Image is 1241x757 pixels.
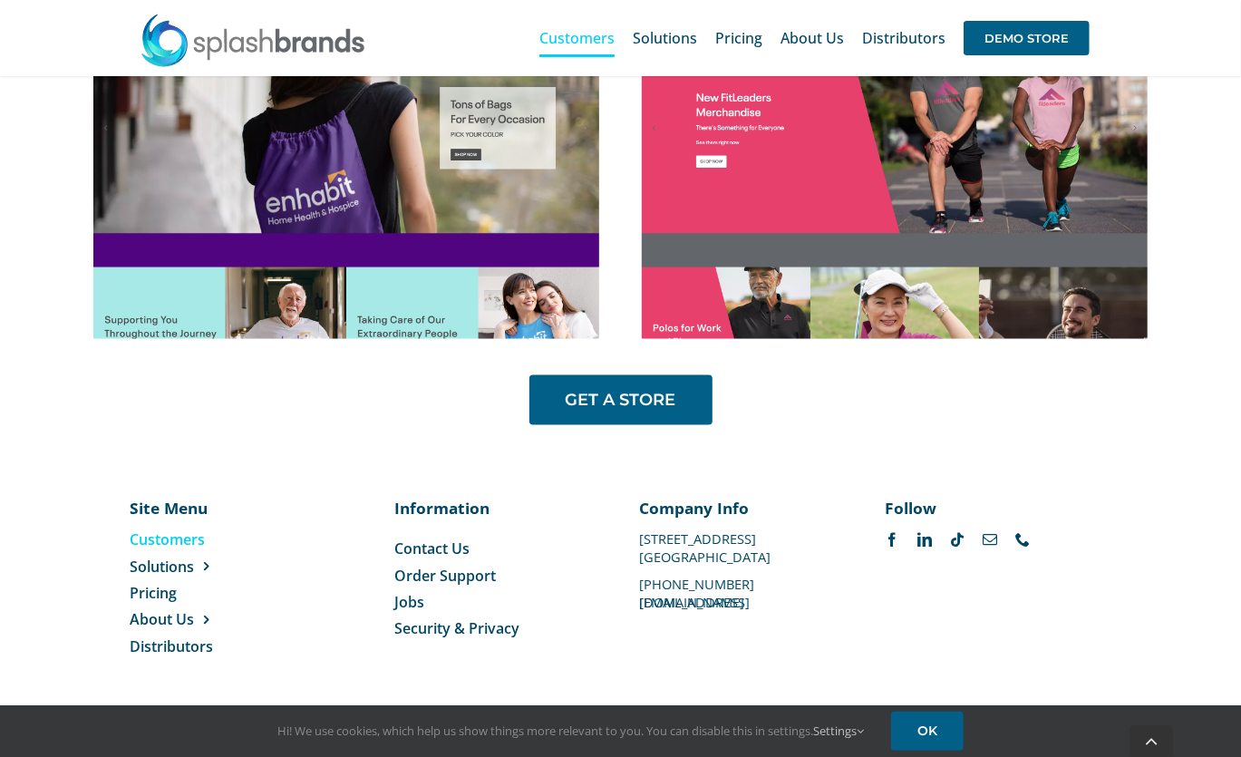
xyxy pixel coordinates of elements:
[130,637,213,657] span: Distributors
[394,498,602,519] p: Information
[862,31,945,45] span: Distributors
[130,530,262,657] nav: Menu
[394,567,602,587] a: Order Support
[130,610,194,630] span: About Us
[1015,533,1030,548] a: phone
[539,9,1090,67] nav: Main Menu Sticky
[394,539,470,559] span: Contact Us
[529,375,713,425] a: GET A STORE
[539,9,615,67] a: Customers
[633,31,697,45] span: Solutions
[130,498,262,519] p: Site Menu
[394,539,602,559] a: Contact Us
[130,637,262,657] a: Distributors
[715,31,762,45] span: Pricing
[964,21,1090,55] span: DEMO STORE
[130,584,177,604] span: Pricing
[140,13,366,67] img: SplashBrands.com Logo
[130,530,205,550] span: Customers
[917,533,932,548] a: linkedin
[964,9,1090,67] a: DEMO STORE
[394,619,519,639] span: Security & Privacy
[130,558,194,577] span: Solutions
[130,584,262,604] a: Pricing
[639,498,847,519] p: Company Info
[394,539,602,640] nav: Menu
[394,593,424,613] span: Jobs
[891,712,964,751] a: OK
[885,498,1092,519] p: Follow
[394,567,496,587] span: Order Support
[130,610,262,630] a: About Us
[885,533,899,548] a: facebook
[566,391,676,410] span: GET A STORE
[950,533,965,548] a: tiktok
[862,9,945,67] a: Distributors
[715,9,762,67] a: Pricing
[983,533,997,548] a: mail
[130,530,262,550] a: Customers
[130,558,262,577] a: Solutions
[780,31,844,45] span: About Us
[277,723,864,739] span: Hi! We use cookies, which help us show things more relevant to you. You can disable this in setti...
[813,723,864,739] a: Settings
[394,593,602,613] a: Jobs
[539,31,615,45] span: Customers
[394,619,602,639] a: Security & Privacy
